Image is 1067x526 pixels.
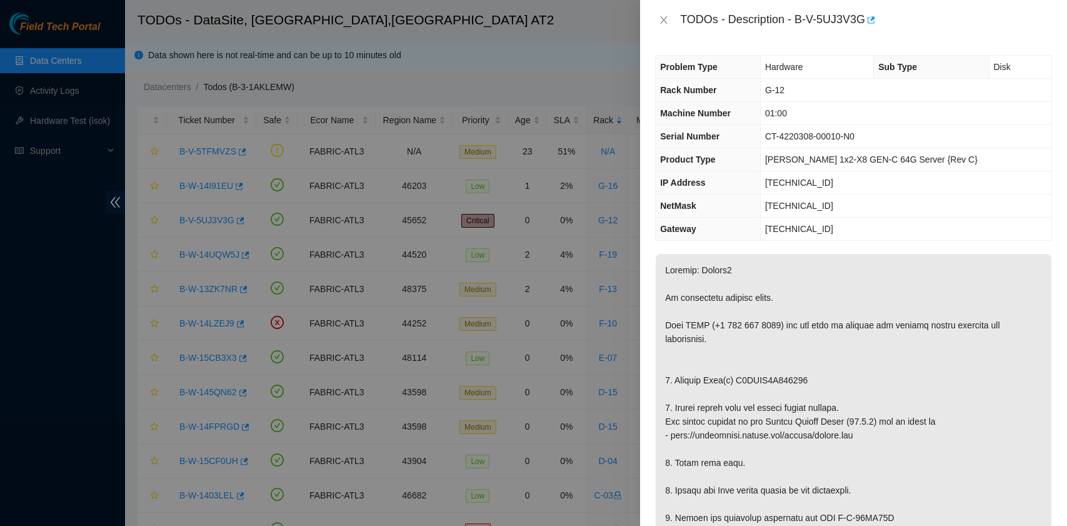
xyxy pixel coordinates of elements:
span: Problem Type [660,62,718,72]
span: close [659,15,669,25]
span: CT-4220308-00010-N0 [765,131,854,141]
span: [TECHNICAL_ID] [765,201,833,211]
span: [TECHNICAL_ID] [765,178,833,188]
span: [TECHNICAL_ID] [765,224,833,234]
button: Close [655,14,673,26]
span: NetMask [660,201,696,211]
span: Hardware [765,62,803,72]
span: [PERSON_NAME] 1x2-X8 GEN-C 64G Server {Rev C} [765,154,978,164]
span: 01:00 [765,108,787,118]
span: Disk [994,62,1011,72]
span: Machine Number [660,108,731,118]
span: Sub Type [878,62,917,72]
span: IP Address [660,178,705,188]
span: Gateway [660,224,696,234]
span: Product Type [660,154,715,164]
span: G-12 [765,85,784,95]
div: TODOs - Description - B-V-5UJ3V3G [680,10,1052,30]
span: Serial Number [660,131,719,141]
span: Rack Number [660,85,716,95]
